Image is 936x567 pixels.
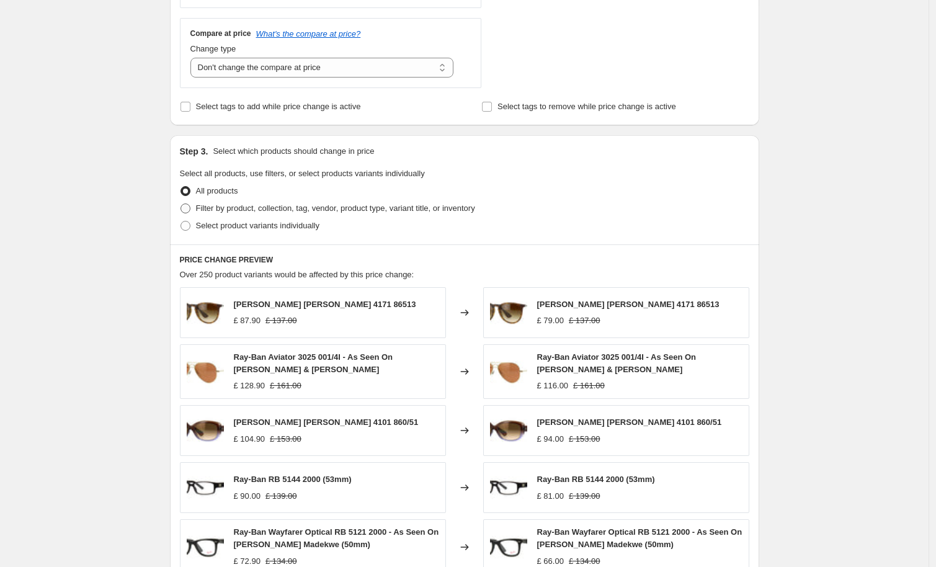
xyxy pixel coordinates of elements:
span: Ray-Ban Aviator 3025 001/4I - As Seen On [PERSON_NAME] & [PERSON_NAME] [537,352,697,374]
span: £ 81.00 [537,491,564,501]
span: Change type [190,44,236,53]
span: £ 116.00 [537,381,569,390]
span: Ray-Ban RB 5144 2000 (53mm) [234,475,352,484]
h6: PRICE CHANGE PREVIEW [180,255,749,265]
span: Select tags to add while price change is active [196,102,361,111]
img: ray-ban-4101-860-51-hd-1_80x.jpg [490,412,527,449]
span: £ 134.00 [569,556,600,566]
button: What's the compare at price? [256,29,361,38]
span: Over 250 product variants would be affected by this price change: [180,270,414,279]
span: £ 66.00 [537,556,564,566]
h3: Compare at price [190,29,251,38]
span: Ray-Ban RB 5144 2000 (53mm) [537,475,655,484]
span: Select tags to remove while price change is active [497,102,676,111]
span: £ 94.00 [537,434,564,444]
img: ray-ban-rb-5144-2000-hd-1_80x.jpg [187,469,224,506]
span: £ 139.00 [569,491,600,501]
span: £ 134.00 [265,556,297,566]
img: ray-ban-rb-5144-2000-hd-1_80x.jpg [490,469,527,506]
span: All products [196,186,238,195]
span: [PERSON_NAME] [PERSON_NAME] 4101 860/51 [234,417,419,427]
span: Select all products, use filters, or select products variants individually [180,169,425,178]
span: Ray-Ban Wayfarer Optical RB 5121 2000 - As Seen On [PERSON_NAME] Madekwe (50mm) [537,527,742,549]
span: £ 161.00 [573,381,605,390]
span: £ 87.90 [234,316,261,325]
span: £ 139.00 [265,491,297,501]
h2: Step 3. [180,145,208,158]
span: £ 137.00 [265,316,297,325]
span: Ray-Ban Aviator 3025 001/4I - As Seen On [PERSON_NAME] & [PERSON_NAME] [234,352,393,374]
img: Ray-Ban-RB3025-0014I-ld-1_80x.jpg [187,353,224,390]
img: ray-ban-5121-2000-hd-1_80x.jpg [490,529,527,566]
img: ray-ban-erika-4171-86513-hd-1_80x.jpg [187,294,224,331]
span: £ 72.90 [234,556,261,566]
img: ray-ban-4101-860-51-hd-1_80x.jpg [187,412,224,449]
span: £ 79.00 [537,316,564,325]
span: £ 161.00 [270,381,301,390]
span: £ 137.00 [569,316,600,325]
span: [PERSON_NAME] [PERSON_NAME] 4171 86513 [537,300,720,309]
span: [PERSON_NAME] [PERSON_NAME] 4171 86513 [234,300,416,309]
span: £ 153.00 [569,434,600,444]
p: Select which products should change in price [213,145,374,158]
span: £ 104.90 [234,434,265,444]
span: Select product variants individually [196,221,319,230]
span: £ 128.90 [234,381,265,390]
span: £ 90.00 [234,491,261,501]
span: Filter by product, collection, tag, vendor, product type, variant title, or inventory [196,203,475,213]
span: £ 153.00 [270,434,301,444]
span: Ray-Ban Wayfarer Optical RB 5121 2000 - As Seen On [PERSON_NAME] Madekwe (50mm) [234,527,439,549]
img: Ray-Ban-RB3025-0014I-ld-1_80x.jpg [490,353,527,390]
img: ray-ban-5121-2000-hd-1_80x.jpg [187,529,224,566]
span: [PERSON_NAME] [PERSON_NAME] 4101 860/51 [537,417,722,427]
img: ray-ban-erika-4171-86513-hd-1_80x.jpg [490,294,527,331]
